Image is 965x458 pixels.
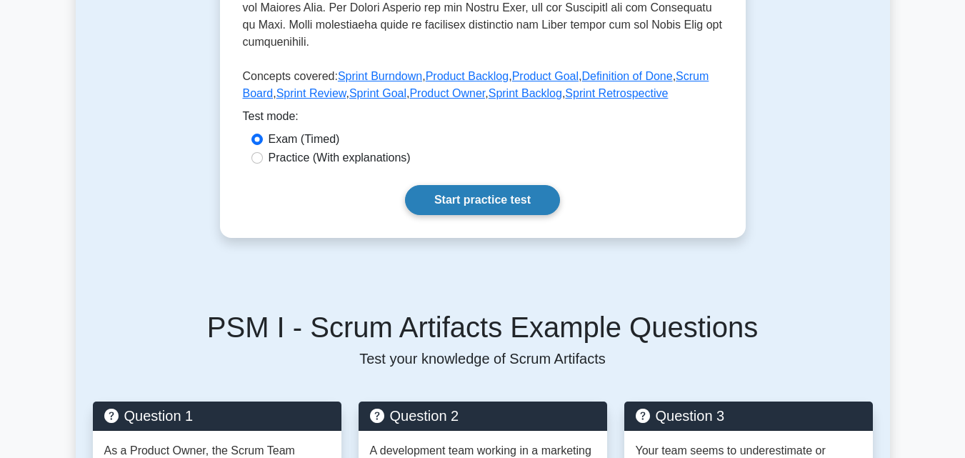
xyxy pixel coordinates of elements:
[409,87,485,99] a: Product Owner
[489,87,562,99] a: Sprint Backlog
[426,70,509,82] a: Product Backlog
[349,87,406,99] a: Sprint Goal
[636,407,861,424] h5: Question 3
[104,407,330,424] h5: Question 1
[269,131,340,148] label: Exam (Timed)
[370,407,596,424] h5: Question 2
[93,310,873,344] h5: PSM I - Scrum Artifacts Example Questions
[512,70,579,82] a: Product Goal
[276,87,346,99] a: Sprint Review
[243,68,723,108] p: Concepts covered: , , , , , , , , ,
[243,108,723,131] div: Test mode:
[565,87,668,99] a: Sprint Retrospective
[581,70,672,82] a: Definition of Done
[405,185,560,215] a: Start practice test
[269,149,411,166] label: Practice (With explanations)
[338,70,422,82] a: Sprint Burndown
[93,350,873,367] p: Test your knowledge of Scrum Artifacts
